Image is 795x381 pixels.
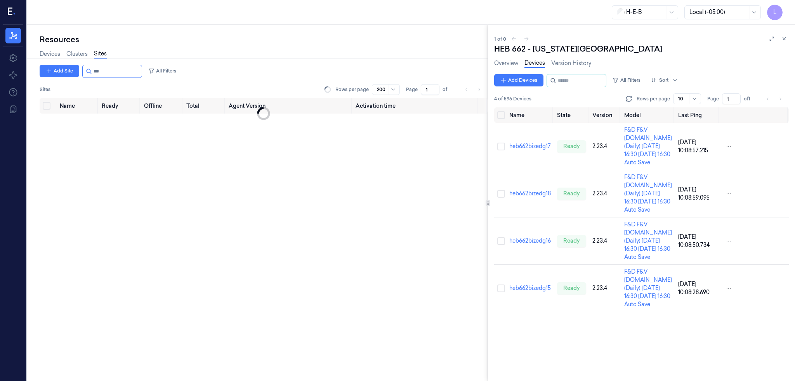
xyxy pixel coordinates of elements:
a: Clusters [66,50,88,58]
nav: pagination [762,93,786,104]
div: 2.23.4 [592,237,618,245]
a: Sites [94,50,107,59]
th: Model [621,107,675,123]
p: Rows per page [637,95,670,102]
div: 2.23.4 [592,142,618,150]
div: F&D F&V [DOMAIN_NAME] (Daily) [DATE] 16:30 [DATE] 16:30 Auto Save [624,221,672,261]
button: All Filters [145,65,179,77]
nav: pagination [461,84,484,95]
th: Agent Version [226,98,352,114]
span: Page [406,86,418,93]
a: Overview [494,59,518,67]
p: Rows per page [335,86,369,93]
div: ready [557,188,586,200]
th: Name [57,98,99,114]
a: Devices [524,59,545,68]
span: 1 of 0 [494,36,506,42]
div: F&D F&V [DOMAIN_NAME] (Daily) [DATE] 16:30 [DATE] 16:30 Auto Save [624,173,672,214]
div: [DATE] 10:08:57.215 [678,138,716,155]
th: Last Ping [675,107,719,123]
button: L [767,5,783,20]
a: Devices [40,50,60,58]
th: State [554,107,589,123]
span: Page [707,95,719,102]
th: Version [589,107,621,123]
div: ready [557,235,586,247]
div: ready [557,282,586,295]
button: Select row [497,237,505,245]
button: Select row [497,143,505,150]
div: HEB 662 - [US_STATE][GEOGRAPHIC_DATA] [494,43,662,54]
button: Select all [43,102,50,110]
a: Version History [551,59,591,67]
th: Activation time [352,98,479,114]
button: Add Devices [494,74,543,86]
div: [DATE] 10:08:59.095 [678,186,716,202]
span: 4 of 596 Devices [494,95,531,102]
div: [DATE] 10:08:28.690 [678,280,716,297]
button: All Filters [609,74,644,86]
span: Sites [40,86,50,93]
th: Name [506,107,554,123]
div: [DATE] 10:08:50.734 [678,233,716,249]
span: of [443,86,455,93]
div: F&D F&V [DOMAIN_NAME] (Daily) [DATE] 16:30 [DATE] 16:30 Auto Save [624,126,672,167]
th: Total [183,98,226,114]
div: 2.23.4 [592,284,618,292]
div: F&D F&V [DOMAIN_NAME] (Daily) [DATE] 16:30 [DATE] 16:30 Auto Save [624,268,672,309]
span: of 1 [744,95,756,102]
th: Offline [141,98,183,114]
div: 2.23.4 [592,190,618,198]
th: Ready [99,98,141,114]
div: ready [557,140,586,153]
a: heb662bizedg17 [509,143,551,150]
a: heb662bizedg15 [509,284,551,291]
a: heb662bizedg16 [509,237,551,244]
a: heb662bizedg18 [509,190,551,197]
button: Select row [497,190,505,198]
button: Add Site [40,65,79,77]
div: Resources [40,34,488,45]
button: Select row [497,284,505,292]
button: Select all [497,111,505,119]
